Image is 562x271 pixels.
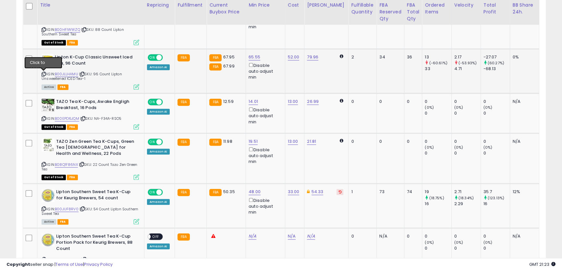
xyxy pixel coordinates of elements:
[249,106,280,125] div: Disable auto adjust min
[42,99,139,129] div: ASIN:
[454,150,481,156] div: 0
[454,189,481,195] div: 2.71
[312,189,324,195] a: 54.33
[177,189,189,196] small: FBA
[147,64,170,70] div: Amazon AI
[249,62,280,80] div: Disable auto adjust min
[307,138,316,145] a: 21.81
[249,138,258,145] a: 19.51
[42,206,138,216] span: | SKU: 54 Count Lipton Southern Sweet Tea
[223,189,235,195] span: 50.35
[425,139,451,144] div: 0
[148,55,156,60] span: ON
[351,139,372,144] div: 0
[407,189,417,195] div: 74
[147,149,170,154] div: Amazon AI
[488,60,504,66] small: (60.27%)
[488,195,504,201] small: (123.13%)
[454,54,481,60] div: 2.17
[483,201,510,207] div: 16
[42,54,139,89] div: ASIN:
[40,2,141,8] div: Title
[483,145,493,150] small: (0%)
[177,54,189,61] small: FBA
[407,99,417,105] div: 0
[209,2,243,15] div: Current Buybox Price
[55,261,83,267] a: Terms of Use
[57,84,68,90] span: FBA
[454,99,481,105] div: 0
[55,71,78,77] a: B00JLLHAMU
[42,40,66,45] span: All listings that are currently out of stock and unavailable for purchase on Amazon
[209,54,221,61] small: FBA
[379,189,399,195] div: 73
[148,99,156,105] span: ON
[425,240,434,245] small: (0%)
[42,233,55,246] img: 51ctiwI0UdL._SL40_.jpg
[307,98,319,105] a: 26.99
[454,66,481,72] div: 4.71
[407,2,419,22] div: FBA Total Qty
[42,54,53,67] img: 51ryRIynKZL._SL40_.jpg
[407,233,417,239] div: 0
[223,138,232,144] span: 11.98
[288,98,298,105] a: 13.00
[55,54,134,68] b: Lipton K-Cup Classic Unsweet Iced Tea, 96 Count
[425,110,451,116] div: 0
[67,40,78,45] span: FBA
[42,189,139,224] div: ASIN:
[42,175,66,180] span: All listings that are currently out of stock and unavailable for purchase on Amazon
[249,146,280,165] div: Disable auto adjust min
[42,189,55,202] img: 51ctiwI0UdL._SL40_.jpg
[223,63,235,69] span: 67.99
[80,116,121,121] span: | SKU: NA-F34A-RSO5
[483,233,510,239] div: 0
[483,99,510,105] div: 0
[55,162,78,167] a: B08Q1F86NX
[151,234,161,240] span: OFF
[483,66,510,72] div: -68.13
[379,2,401,22] div: FBA Reserved Qty
[67,175,78,180] span: FBA
[162,55,172,60] span: OFF
[483,245,510,251] div: 0
[425,189,451,195] div: 19
[513,54,534,60] div: 0%
[513,233,534,239] div: N/A
[307,54,318,60] a: 79.96
[42,27,124,37] span: | SKU: 88 Count Lipton Southern Sweet Tea
[177,99,189,106] small: FBA
[351,99,372,105] div: 0
[209,189,221,196] small: FBA
[177,2,204,8] div: Fulfillment
[407,54,417,60] div: 36
[147,243,170,249] div: Amazon AI
[162,99,172,105] span: OFF
[483,110,510,116] div: 0
[483,105,493,110] small: (0%)
[483,150,510,156] div: 0
[425,245,451,251] div: 0
[454,233,481,239] div: 0
[148,190,156,195] span: ON
[429,60,447,66] small: (-60.61%)
[56,189,135,203] b: Lipton Southern Sweet Tea K-Cup for Keurig Brewers, 54 count
[56,99,135,112] b: TAZO Tea K-Cups, Awake Engligh Breakfast, 16 Pods
[84,261,113,267] a: Privacy Policy
[425,105,434,110] small: (0%)
[177,233,189,240] small: FBA
[42,139,139,179] div: ASIN:
[56,139,135,158] b: TAZO Zen Green Tea K-Cups, Green Tea [DEMOGRAPHIC_DATA] for Health and Wellness, 22 Pods
[42,71,122,81] span: | SKU: 96 Count Lipton Unsweetened ICED Tea-1
[454,110,481,116] div: 0
[42,162,137,172] span: | SKU: 22 Count Tazo Zen Green Tea
[454,2,478,8] div: Velocity
[379,139,399,144] div: 0
[425,145,434,150] small: (0%)
[55,206,79,212] a: B00JUF8RV0
[454,145,463,150] small: (0%)
[307,233,315,240] a: N/A
[351,189,372,195] div: 1
[483,189,510,195] div: 35.7
[42,124,66,130] span: All listings that are currently out of stock and unavailable for purchase on Amazon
